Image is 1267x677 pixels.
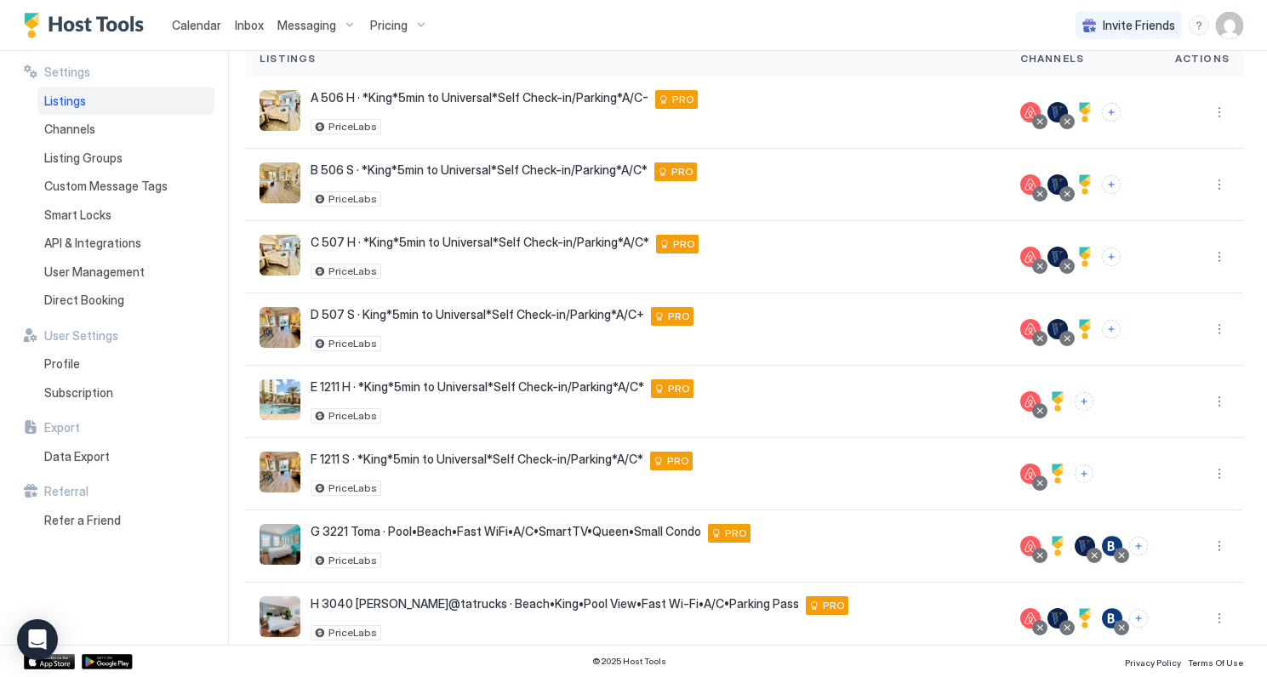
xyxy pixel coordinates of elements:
[37,350,214,378] a: Profile
[44,151,123,166] span: Listing Groups
[311,379,644,395] span: E 1211 H · *King*5min to Universal*Self Check-in/Parking*A/C*
[37,442,214,471] a: Data Export
[1129,537,1148,555] button: Connect channels
[44,484,88,499] span: Referral
[44,265,145,280] span: User Management
[1175,51,1230,66] span: Actions
[311,162,648,178] span: B 506 S · *King*5min to Universal*Self Check-in/Parking*A/C*
[311,596,799,612] span: H 3040 [PERSON_NAME]@tatrucks · Beach•King•Pool View•Fast Wi-Fi•A/C•Parking Pass
[1216,12,1243,39] div: User profile
[260,235,300,276] div: listing image
[44,236,141,251] span: API & Integrations
[44,420,80,435] span: Export
[260,162,300,203] div: listing image
[37,229,214,258] a: API & Integrations
[1102,320,1121,338] button: Connect channels
[1209,102,1230,122] button: More options
[1209,608,1230,629] button: More options
[44,65,90,80] span: Settings
[672,92,694,107] span: PRO
[311,524,701,539] span: G 3221 Toma · Pool•Beach•Fast WiFi•A/C•SmartTV•Queen•Small Condo
[1125,652,1181,670] a: Privacy Policy
[260,379,300,420] div: listing image
[668,309,690,324] span: PRO
[1209,247,1230,267] div: menu
[311,90,648,105] span: A 506 H · *King*5min to Universal*Self Check-in/Parking*A/C-
[37,172,214,201] a: Custom Message Tags
[1188,652,1243,670] a: Terms Of Use
[17,619,58,660] div: Open Intercom Messenger
[24,654,75,669] a: App Store
[311,235,649,250] span: C 507 H · *King*5min to Universal*Self Check-in/Parking*A/C*
[235,18,264,32] span: Inbox
[44,179,168,194] span: Custom Message Tags
[37,286,214,315] a: Direct Booking
[1209,608,1230,629] div: menu
[37,144,214,173] a: Listing Groups
[1102,175,1121,194] button: Connect channels
[1209,174,1230,195] button: More options
[1209,464,1230,484] button: More options
[1189,15,1209,36] div: menu
[44,449,110,464] span: Data Export
[44,328,118,344] span: User Settings
[671,164,693,179] span: PRO
[37,258,214,287] a: User Management
[1209,247,1230,267] button: More options
[1209,319,1230,339] button: More options
[1102,103,1121,122] button: Connect channels
[311,307,644,322] span: D 507 S · King*5min to Universal*Self Check-in/Parking*A/C+
[1209,391,1230,412] button: More options
[235,16,264,34] a: Inbox
[44,208,111,223] span: Smart Locks
[725,526,747,541] span: PRO
[592,656,666,667] span: © 2025 Host Tools
[172,16,221,34] a: Calendar
[1209,174,1230,195] div: menu
[1129,609,1148,628] button: Connect channels
[667,453,689,469] span: PRO
[1209,536,1230,556] div: menu
[823,598,845,613] span: PRO
[277,18,336,33] span: Messaging
[1125,657,1181,668] span: Privacy Policy
[260,307,300,348] div: listing image
[37,506,214,535] a: Refer a Friend
[370,18,408,33] span: Pricing
[1020,51,1085,66] span: Channels
[260,51,317,66] span: Listings
[260,90,300,131] div: listing image
[1209,102,1230,122] div: menu
[1075,464,1093,483] button: Connect channels
[260,596,300,637] div: listing image
[1209,319,1230,339] div: menu
[24,13,151,38] a: Host Tools Logo
[1209,391,1230,412] div: menu
[1103,18,1175,33] span: Invite Friends
[311,452,643,467] span: F 1211 S · *King*5min to Universal*Self Check-in/Parking*A/C*
[44,94,86,109] span: Listings
[1209,464,1230,484] div: menu
[673,236,695,252] span: PRO
[1102,247,1121,266] button: Connect channels
[44,385,113,401] span: Subscription
[44,293,124,308] span: Direct Booking
[668,381,690,396] span: PRO
[1188,657,1243,668] span: Terms Of Use
[1075,392,1093,411] button: Connect channels
[44,513,121,528] span: Refer a Friend
[44,122,95,137] span: Channels
[37,115,214,144] a: Channels
[44,356,80,372] span: Profile
[37,87,214,116] a: Listings
[82,654,133,669] a: Google Play Store
[260,452,300,492] div: listing image
[172,18,221,32] span: Calendar
[37,201,214,230] a: Smart Locks
[1209,536,1230,556] button: More options
[260,524,300,565] div: listing image
[37,378,214,407] a: Subscription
